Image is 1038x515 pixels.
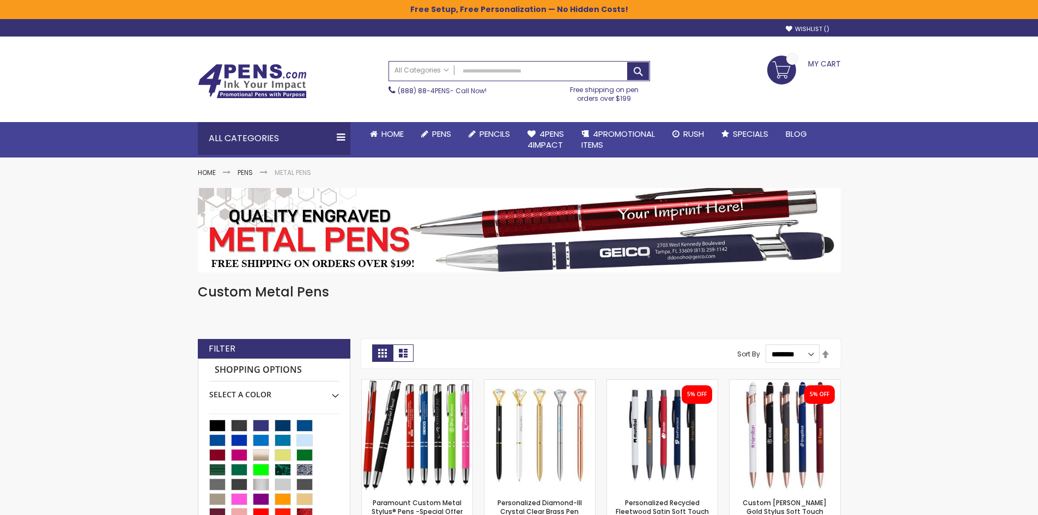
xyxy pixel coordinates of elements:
div: 5% OFF [687,391,707,398]
a: Custom Lexi Rose Gold Stylus Soft Touch Recycled Aluminum Pen [730,379,840,389]
span: 4Pens 4impact [527,128,564,150]
img: Personalized Diamond-III Crystal Clear Brass Pen [484,380,595,490]
span: Home [381,128,404,140]
a: Paramount Custom Metal Stylus® Pens -Special Offer [362,379,472,389]
a: 4PROMOTIONALITEMS [573,122,664,157]
strong: Grid [372,344,393,362]
a: Pens [238,168,253,177]
span: Pencils [479,128,510,140]
a: Personalized Recycled Fleetwood Satin Soft Touch Gel Click Pen [607,379,718,389]
a: All Categories [389,62,454,80]
h1: Custom Metal Pens [198,283,841,301]
span: Blog [786,128,807,140]
strong: Shopping Options [209,359,339,382]
span: 4PROMOTIONAL ITEMS [581,128,655,150]
a: Rush [664,122,713,146]
div: All Categories [198,122,350,155]
a: Pens [412,122,460,146]
img: Personalized Recycled Fleetwood Satin Soft Touch Gel Click Pen [607,380,718,490]
a: Home [361,122,412,146]
span: Specials [733,128,768,140]
span: Pens [432,128,451,140]
a: 4Pens4impact [519,122,573,157]
div: Free shipping on pen orders over $199 [559,81,650,103]
img: Custom Lexi Rose Gold Stylus Soft Touch Recycled Aluminum Pen [730,380,840,490]
span: - Call Now! [398,86,487,95]
div: 5% OFF [810,391,829,398]
span: All Categories [394,66,449,75]
a: Wishlist [786,25,829,33]
a: Home [198,168,216,177]
a: Specials [713,122,777,146]
a: Pencils [460,122,519,146]
span: Rush [683,128,704,140]
img: 4Pens Custom Pens and Promotional Products [198,64,307,99]
strong: Metal Pens [275,168,311,177]
img: Metal Pens [198,188,841,272]
a: (888) 88-4PENS [398,86,450,95]
a: Blog [777,122,816,146]
strong: Filter [209,343,235,355]
img: Paramount Custom Metal Stylus® Pens -Special Offer [362,380,472,490]
label: Sort By [737,349,760,359]
div: Select A Color [209,381,339,400]
a: Personalized Diamond-III Crystal Clear Brass Pen [484,379,595,389]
